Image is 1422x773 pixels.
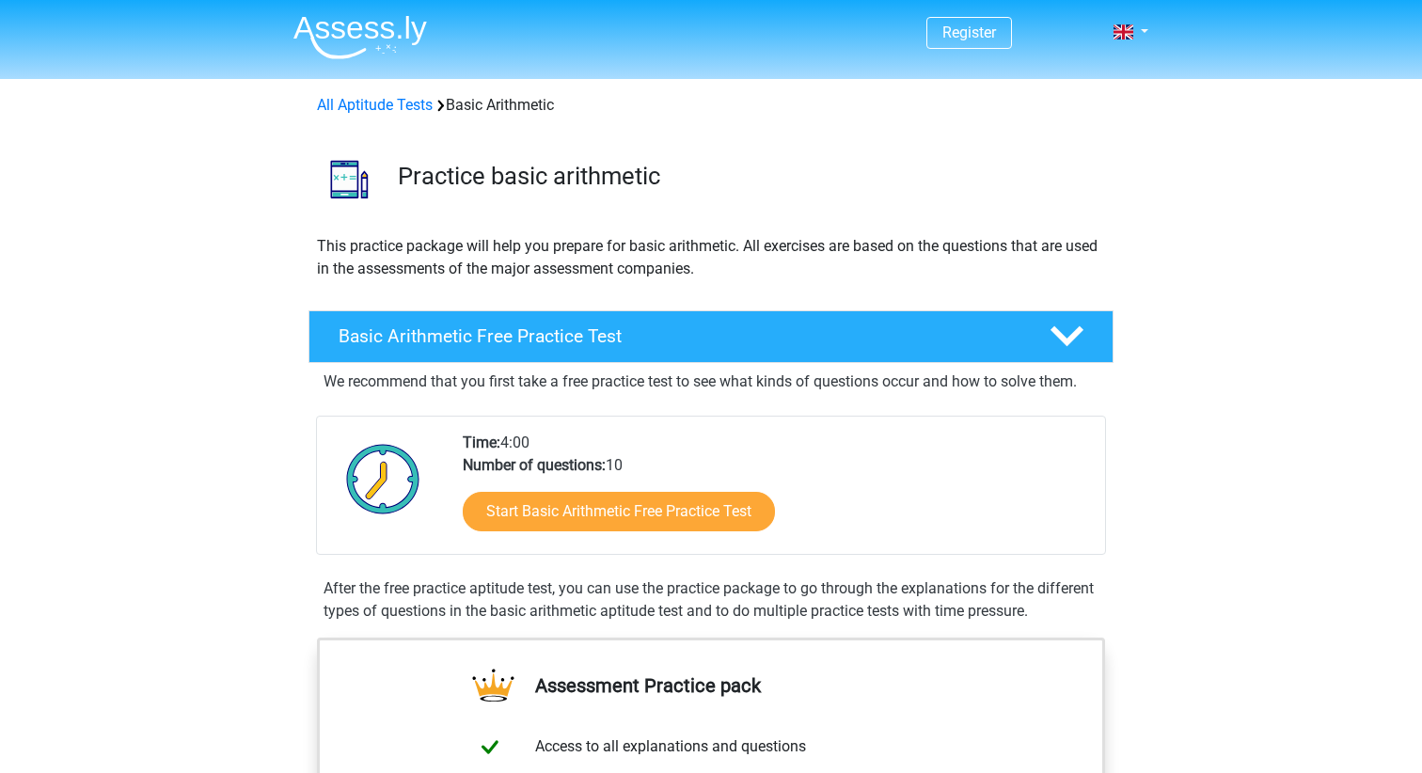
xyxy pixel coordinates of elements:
a: Basic Arithmetic Free Practice Test [301,310,1121,363]
img: basic arithmetic [309,139,389,219]
p: This practice package will help you prepare for basic arithmetic. All exercises are based on the ... [317,235,1105,280]
div: After the free practice aptitude test, you can use the practice package to go through the explana... [316,577,1106,623]
div: 4:00 10 [449,432,1104,554]
div: Basic Arithmetic [309,94,1113,117]
img: Clock [336,432,431,526]
img: Assessly [293,15,427,59]
a: All Aptitude Tests [317,96,433,114]
h4: Basic Arithmetic Free Practice Test [339,325,1019,347]
h3: Practice basic arithmetic [398,162,1098,191]
b: Number of questions: [463,456,606,474]
a: Register [942,24,996,41]
p: We recommend that you first take a free practice test to see what kinds of questions occur and ho... [324,371,1098,393]
a: Start Basic Arithmetic Free Practice Test [463,492,775,531]
b: Time: [463,434,500,451]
